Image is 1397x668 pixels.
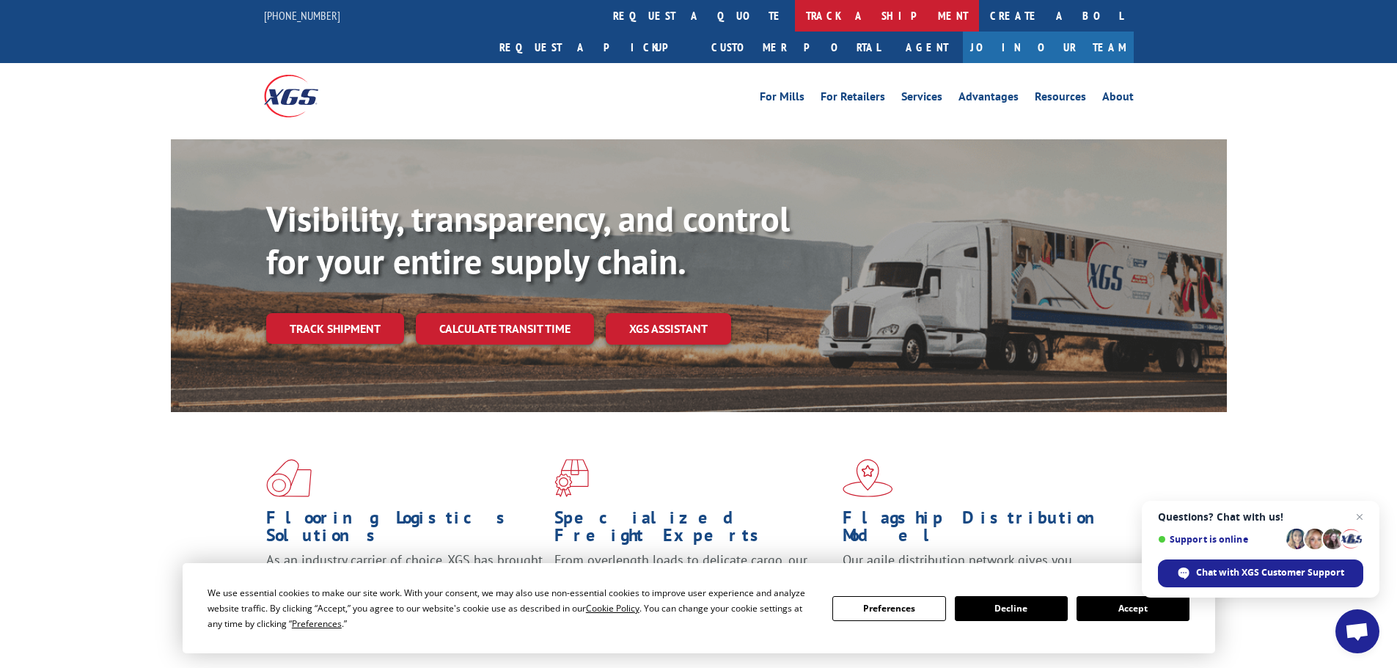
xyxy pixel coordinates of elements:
span: Cookie Policy [586,602,639,614]
p: From overlength loads to delicate cargo, our experienced staff knows the best way to move your fr... [554,551,832,617]
a: Track shipment [266,313,404,344]
button: Accept [1077,596,1189,621]
img: xgs-icon-focused-on-flooring-red [554,459,589,497]
a: For Mills [760,91,804,107]
a: Services [901,91,942,107]
h1: Specialized Freight Experts [554,509,832,551]
a: Advantages [958,91,1019,107]
a: Join Our Team [963,32,1134,63]
div: Chat with XGS Customer Support [1158,559,1363,587]
a: Agent [891,32,963,63]
img: xgs-icon-flagship-distribution-model-red [843,459,893,497]
span: Questions? Chat with us! [1158,511,1363,523]
span: Preferences [292,617,342,630]
a: Customer Portal [700,32,891,63]
a: Request a pickup [488,32,700,63]
b: Visibility, transparency, and control for your entire supply chain. [266,196,790,284]
a: [PHONE_NUMBER] [264,8,340,23]
div: Open chat [1335,609,1379,653]
div: We use essential cookies to make our site work. With your consent, we may also use non-essential ... [208,585,815,631]
button: Decline [955,596,1068,621]
a: About [1102,91,1134,107]
span: Close chat [1351,508,1368,526]
a: For Retailers [821,91,885,107]
button: Preferences [832,596,945,621]
span: Chat with XGS Customer Support [1196,566,1344,579]
a: Resources [1035,91,1086,107]
span: As an industry carrier of choice, XGS has brought innovation and dedication to flooring logistics... [266,551,543,603]
h1: Flooring Logistics Solutions [266,509,543,551]
h1: Flagship Distribution Model [843,509,1120,551]
img: xgs-icon-total-supply-chain-intelligence-red [266,459,312,497]
a: XGS ASSISTANT [606,313,731,345]
span: Support is online [1158,534,1281,545]
span: Our agile distribution network gives you nationwide inventory management on demand. [843,551,1112,586]
div: Cookie Consent Prompt [183,563,1215,653]
a: Calculate transit time [416,313,594,345]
